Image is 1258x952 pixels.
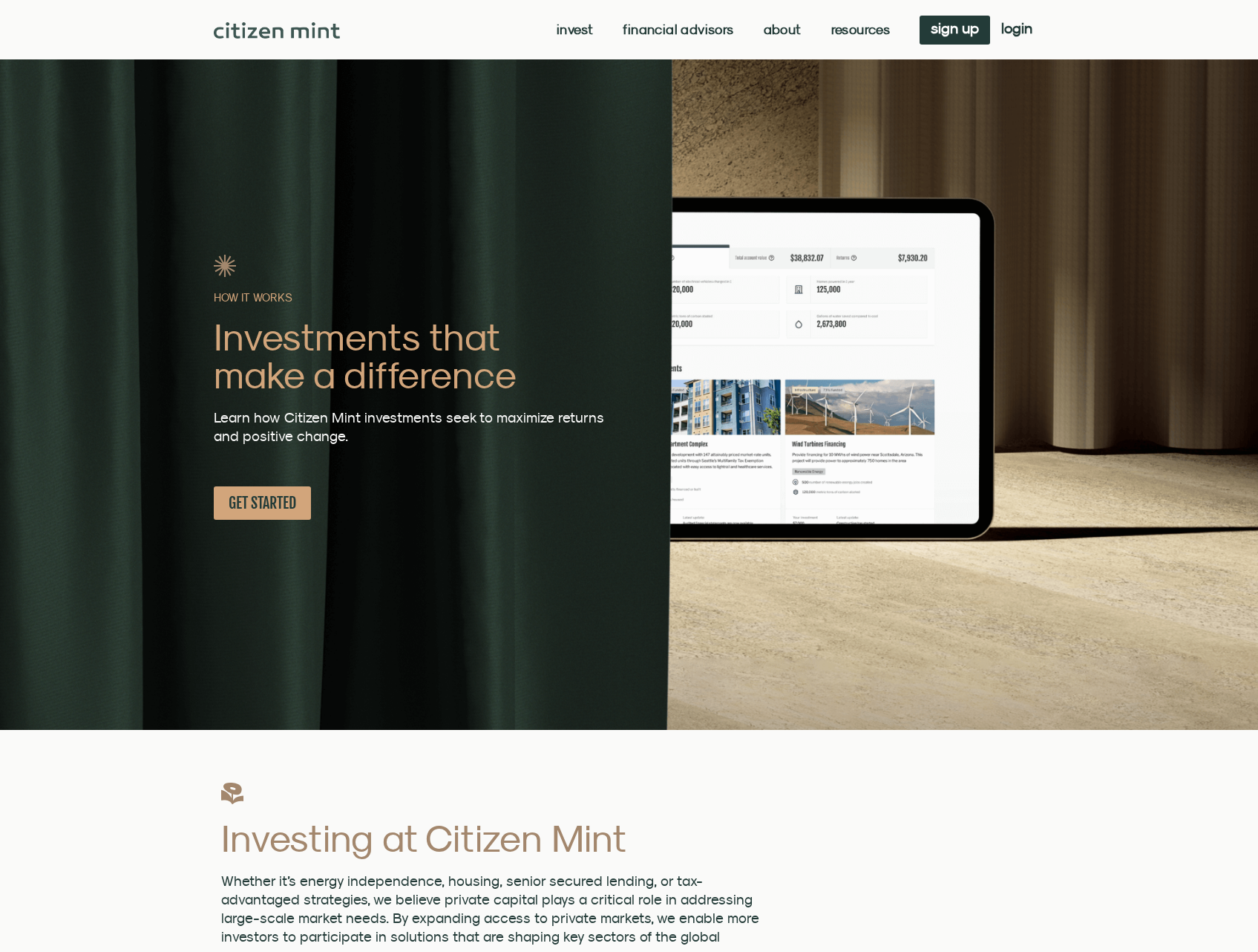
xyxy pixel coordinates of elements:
[931,23,979,33] span: sign up
[831,22,891,37] a: Resources
[557,22,890,37] nav: Menu
[221,782,243,804] img: flower1_DG
[214,318,616,394] h2: Investments that make a difference
[557,22,593,37] a: Invest
[1001,23,1032,33] span: login
[229,494,296,512] span: GET STARTED
[920,16,990,45] a: sign up
[214,486,311,520] a: GET STARTED
[221,819,760,857] h2: Investing at Citizen Mint
[214,292,616,303] h2: HOW IT WORKS
[214,22,341,39] img: Citizen Mint
[214,409,604,444] span: Learn how Citizen Mint investments seek to maximize returns and positive change.
[623,22,733,37] a: Financial Advisors
[764,22,802,37] a: About
[990,16,1044,45] a: login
